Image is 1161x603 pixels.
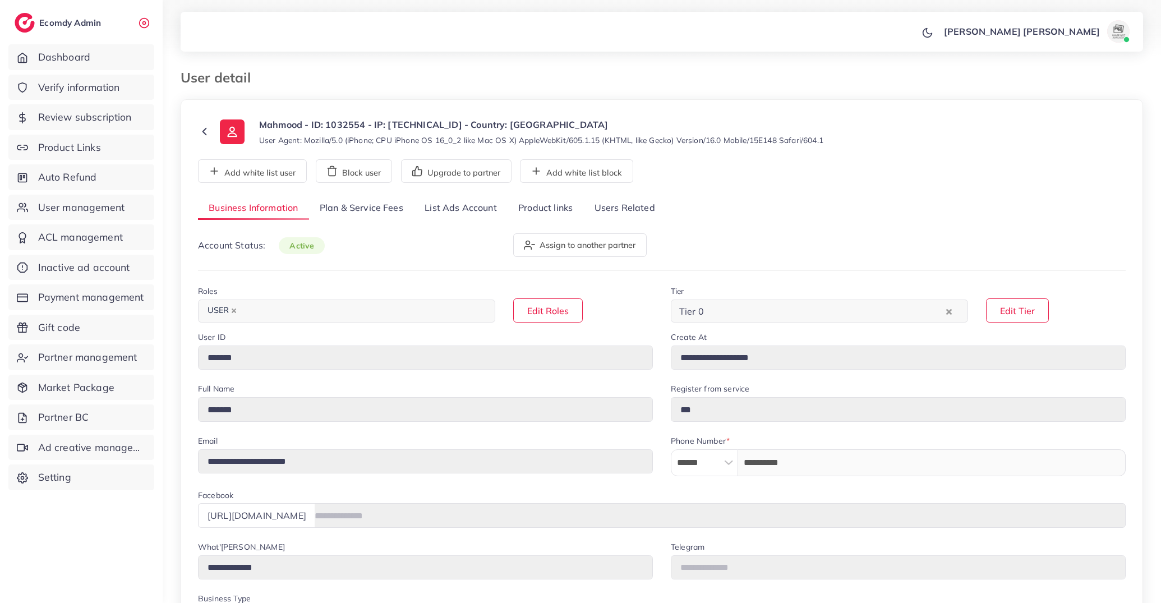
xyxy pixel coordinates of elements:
[38,200,125,215] span: User management
[38,80,120,95] span: Verify information
[513,298,583,323] button: Edit Roles
[259,118,823,131] p: Mahmood - ID: 1032554 - IP: [TECHNICAL_ID] - Country: [GEOGRAPHIC_DATA]
[15,13,35,33] img: logo
[8,164,154,190] a: Auto Refund
[8,195,154,220] a: User management
[671,383,749,394] label: Register from service
[38,50,90,65] span: Dashboard
[508,196,583,220] a: Product links
[38,440,146,455] span: Ad creative management
[198,196,309,220] a: Business Information
[38,170,97,185] span: Auto Refund
[198,300,495,323] div: Search for option
[39,17,104,28] h2: Ecomdy Admin
[986,298,1049,323] button: Edit Tier
[8,284,154,310] a: Payment management
[671,541,704,553] label: Telegram
[181,70,260,86] h3: User detail
[220,119,245,144] img: ic-user-info.36bf1079.svg
[8,104,154,130] a: Review subscription
[8,344,154,370] a: Partner management
[1107,20,1130,43] img: avatar
[38,320,80,335] span: Gift code
[38,290,144,305] span: Payment management
[8,464,154,490] a: Setting
[198,238,325,252] p: Account Status:
[8,224,154,250] a: ACL management
[198,490,233,501] label: Facebook
[8,315,154,340] a: Gift code
[316,159,392,183] button: Block user
[38,230,123,245] span: ACL management
[671,332,707,343] label: Create At
[198,541,285,553] label: What'[PERSON_NAME]
[198,503,315,527] div: [URL][DOMAIN_NAME]
[279,237,325,254] span: active
[15,13,104,33] a: logoEcomdy Admin
[414,196,508,220] a: List Ads Account
[8,75,154,100] a: Verify information
[8,255,154,280] a: Inactive ad account
[198,435,218,447] label: Email
[401,159,512,183] button: Upgrade to partner
[8,404,154,430] a: Partner BC
[38,140,101,155] span: Product Links
[198,286,218,297] label: Roles
[38,110,132,125] span: Review subscription
[946,305,952,317] button: Clear Selected
[8,135,154,160] a: Product Links
[938,20,1134,43] a: [PERSON_NAME] [PERSON_NAME]avatar
[309,196,414,220] a: Plan & Service Fees
[671,300,968,323] div: Search for option
[8,435,154,461] a: Ad creative management
[520,159,633,183] button: Add white list block
[202,303,242,319] span: USER
[198,383,234,394] label: Full Name
[198,332,225,343] label: User ID
[671,435,730,447] label: Phone Number
[671,286,684,297] label: Tier
[243,302,481,320] input: Search for option
[513,233,647,257] button: Assign to another partner
[38,350,137,365] span: Partner management
[231,308,237,314] button: Deselect USER
[38,260,130,275] span: Inactive ad account
[944,25,1100,38] p: [PERSON_NAME] [PERSON_NAME]
[259,135,823,146] small: User Agent: Mozilla/5.0 (iPhone; CPU iPhone OS 16_0_2 like Mac OS X) AppleWebKit/605.1.15 (KHTML,...
[583,196,665,220] a: Users Related
[8,375,154,401] a: Market Package
[677,303,706,320] span: Tier 0
[38,470,71,485] span: Setting
[707,302,943,320] input: Search for option
[198,159,307,183] button: Add white list user
[8,44,154,70] a: Dashboard
[38,410,89,425] span: Partner BC
[38,380,114,395] span: Market Package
